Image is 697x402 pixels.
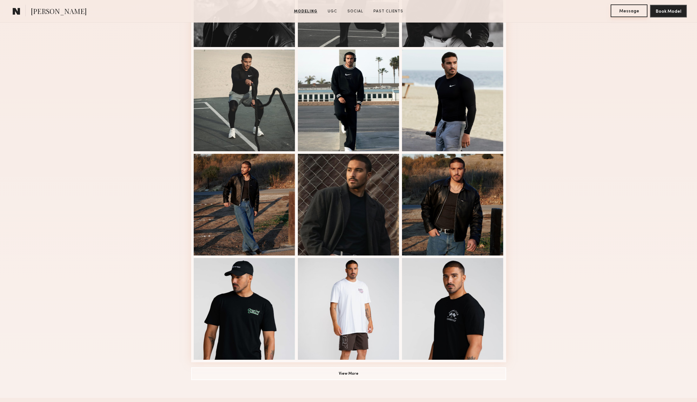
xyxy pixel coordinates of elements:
[611,4,647,17] button: Message
[345,9,366,14] a: Social
[292,9,320,14] a: Modeling
[371,9,406,14] a: Past Clients
[191,367,506,380] button: View More
[650,8,687,14] a: Book Model
[650,5,687,17] button: Book Model
[325,9,340,14] a: UGC
[31,6,87,17] span: [PERSON_NAME]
